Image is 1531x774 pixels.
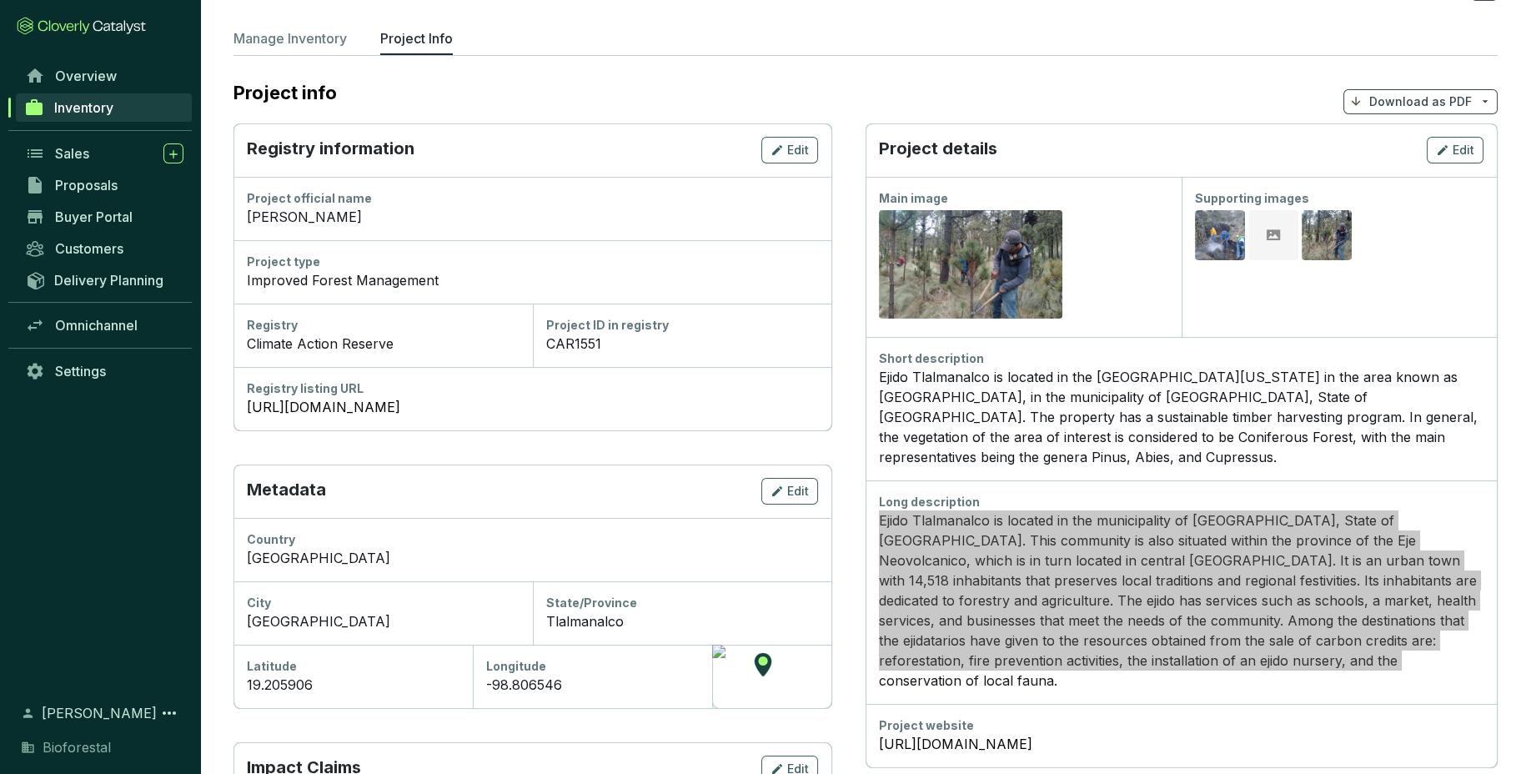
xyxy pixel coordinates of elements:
[233,28,347,48] p: Manage Inventory
[879,190,1168,207] div: Main image
[1453,142,1474,158] span: Edit
[787,142,809,158] span: Edit
[17,234,192,263] a: Customers
[17,311,192,339] a: Omnichannel
[247,675,459,695] div: 19.205906
[546,317,819,334] div: Project ID in registry
[879,137,997,163] p: Project details
[55,363,106,379] span: Settings
[247,658,459,675] div: Latitude
[54,272,163,289] span: Delivery Planning
[879,350,1483,367] div: Short description
[247,478,326,505] p: Metadata
[546,334,819,354] div: CAR1551
[879,734,1483,754] a: [URL][DOMAIN_NAME]
[761,478,818,505] button: Edit
[55,145,89,162] span: Sales
[879,717,1483,734] div: Project website
[879,494,1483,510] div: Long description
[761,137,818,163] button: Edit
[1427,137,1483,163] button: Edit
[247,531,818,548] div: Country
[55,177,118,193] span: Proposals
[247,207,818,227] div: [PERSON_NAME]
[546,595,819,611] div: State/Province
[1195,190,1484,207] div: Supporting images
[54,99,113,116] span: Inventory
[486,658,699,675] div: Longitude
[55,209,133,225] span: Buyer Portal
[247,270,818,290] div: Improved Forest Management
[380,28,453,48] p: Project Info
[233,82,354,103] h2: Project info
[247,190,818,207] div: Project official name
[879,367,1483,467] div: Ejido Tlalmanalco is located in the [GEOGRAPHIC_DATA][US_STATE] in the area known as [GEOGRAPHIC_...
[546,611,819,631] div: Tlalmanalco
[247,595,520,611] div: City
[247,548,818,568] div: [GEOGRAPHIC_DATA]
[247,334,520,354] div: Climate Action Reserve
[1369,93,1472,110] p: Download as PDF
[55,240,123,257] span: Customers
[17,62,192,90] a: Overview
[247,317,520,334] div: Registry
[486,675,699,695] div: -98.806546
[17,357,192,385] a: Settings
[42,703,157,723] span: [PERSON_NAME]
[247,380,818,397] div: Registry listing URL
[787,483,809,500] span: Edit
[247,611,520,631] div: [GEOGRAPHIC_DATA]
[16,93,192,122] a: Inventory
[55,68,117,84] span: Overview
[55,317,138,334] span: Omnichannel
[17,139,192,168] a: Sales
[17,203,192,231] a: Buyer Portal
[17,171,192,199] a: Proposals
[247,254,818,270] div: Project type
[43,737,111,757] span: Bioforestal
[247,137,414,163] p: Registry information
[879,510,1483,691] p: Ejido Tlalmanalco is located in the municipality of [GEOGRAPHIC_DATA], State of [GEOGRAPHIC_DATA]...
[17,266,192,294] a: Delivery Planning
[247,397,818,417] a: [URL][DOMAIN_NAME]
